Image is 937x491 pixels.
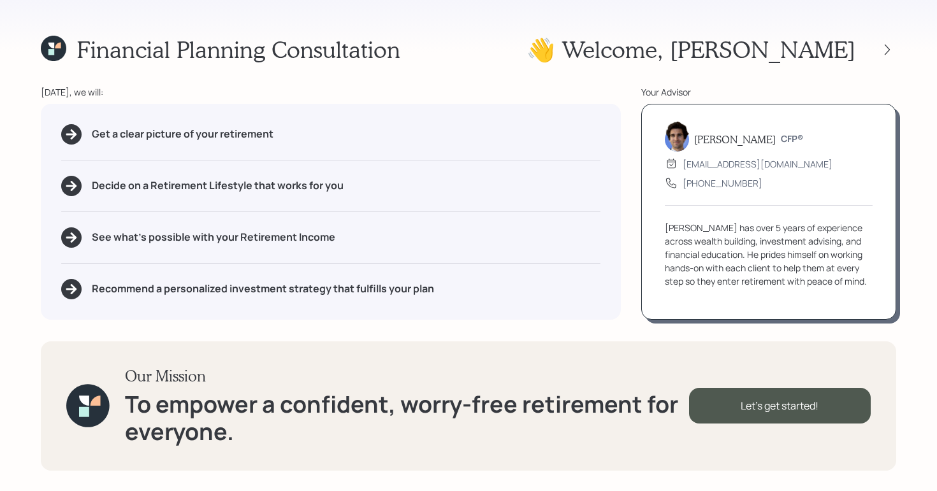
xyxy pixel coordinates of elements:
h5: Recommend a personalized investment strategy that fulfills your plan [92,283,434,295]
div: Your Advisor [641,85,896,99]
div: [EMAIL_ADDRESS][DOMAIN_NAME] [683,157,832,171]
h5: Get a clear picture of your retirement [92,128,273,140]
h5: [PERSON_NAME] [694,133,776,145]
div: [PHONE_NUMBER] [683,176,762,190]
div: [PERSON_NAME] has over 5 years of experience across wealth building, investment advising, and fin... [665,221,873,288]
h5: Decide on a Retirement Lifestyle that works for you [92,180,344,192]
div: [DATE], we will: [41,85,621,99]
h1: 👋 Welcome , [PERSON_NAME] [527,36,855,63]
h3: Our Mission [125,367,689,385]
h6: CFP® [781,134,803,145]
h1: To empower a confident, worry-free retirement for everyone. [125,390,689,445]
div: Let's get started! [689,388,871,423]
h5: See what's possible with your Retirement Income [92,231,335,243]
img: harrison-schaefer-headshot-2.png [665,121,689,152]
h1: Financial Planning Consultation [76,36,400,63]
